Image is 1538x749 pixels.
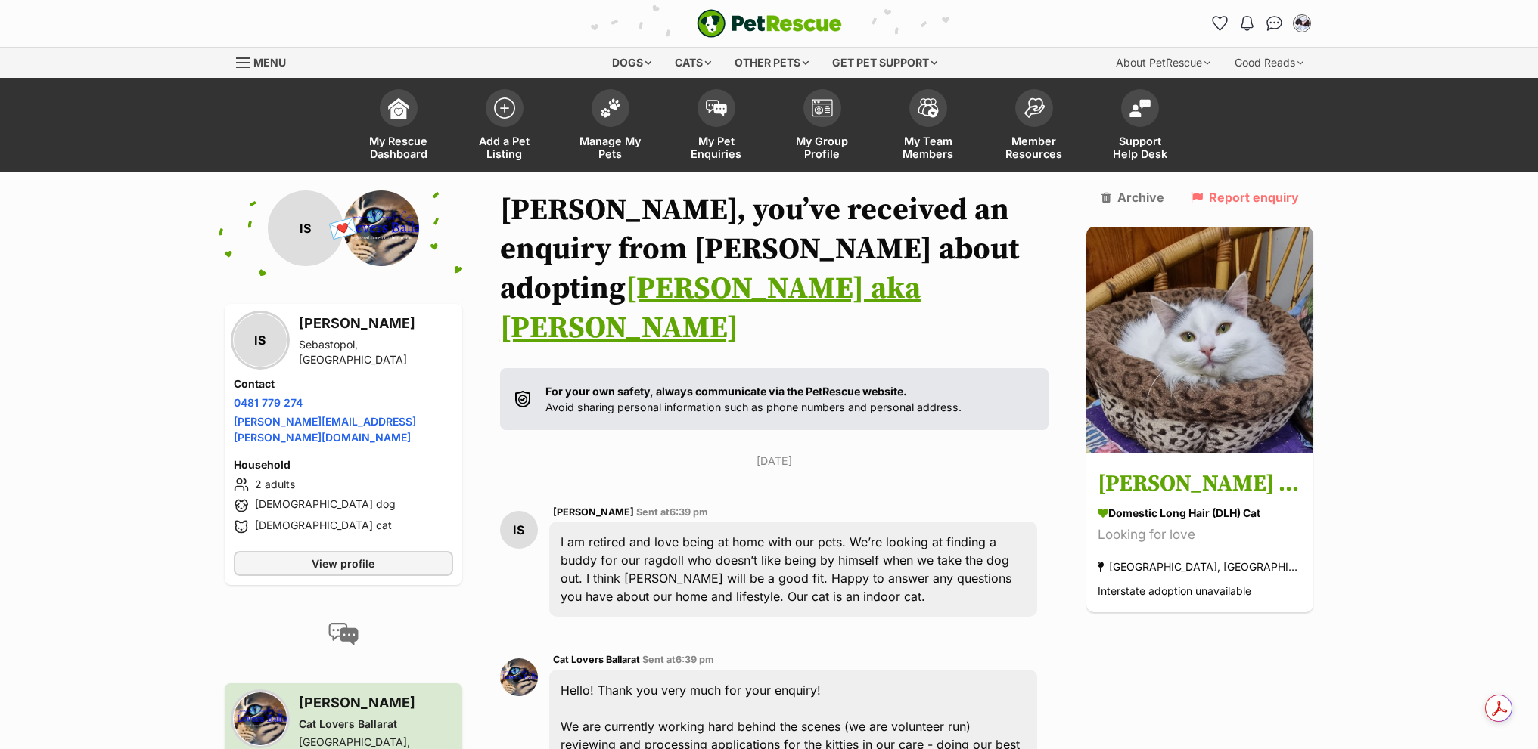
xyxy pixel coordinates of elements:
a: Report enquiry [1191,190,1299,204]
span: My Pet Enquiries [682,135,750,160]
span: 6:39 pm [676,654,714,665]
img: dashboard-icon-eb2f2d2d3e046f16d808141f083e7271f6b2e854fb5c12c21221c1fb7104beca.svg [388,97,409,119]
span: Cat Lovers Ballarat [553,654,640,665]
img: member-resources-icon-8e73f808a243e03378d46382f2149f9095a855e16c252ad45f914b54edf8863c.svg [1024,97,1045,118]
a: My Rescue Dashboard [346,82,452,172]
img: group-profile-icon-3fa3cf56718a62981997c0bc7e787c4b2cf8bcc04b72c1350f741eb67cf2f40e.svg [812,99,833,117]
h1: [PERSON_NAME], you’ve received an enquiry from [PERSON_NAME] about adopting [500,190,1049,348]
div: Good Reads [1224,48,1314,78]
div: Other pets [724,48,819,78]
a: My Pet Enquiries [663,82,769,172]
div: Get pet support [822,48,948,78]
img: team-members-icon-5396bd8760b3fe7c0b43da4ab00e1e3bb1a5d9ba89233759b79545d2d3fc5d0d.svg [918,98,939,118]
img: Cat Lovers Ballarat profile pic [234,692,287,745]
a: [PERSON_NAME][EMAIL_ADDRESS][PERSON_NAME][DOMAIN_NAME] [234,415,416,444]
img: catherine blew profile pic [1294,16,1310,31]
span: Menu [253,56,286,69]
img: add-pet-listing-icon-0afa8454b4691262ce3f59096e99ab1cd57d4a30225e0717b998d2c9b9846f56.svg [494,97,515,119]
img: Cat Lovers Ballarat profile pic [343,190,419,266]
a: My Team Members [875,82,981,172]
h4: Household [234,457,453,472]
img: logo-e224e6f780fb5917bec1dbf3a21bbac754714ae5b6737aabdf751b685950b380.svg [697,9,842,38]
span: My Group Profile [788,135,856,160]
div: Cats [664,48,722,78]
span: Sent at [642,654,714,665]
div: Sebastopol, [GEOGRAPHIC_DATA] [299,337,453,367]
span: Add a Pet Listing [471,135,539,160]
span: Support Help Desk [1106,135,1174,160]
strong: For your own safety, always communicate via the PetRescue website. [545,385,907,398]
li: [DEMOGRAPHIC_DATA] cat [234,518,453,536]
a: 0481 779 274 [234,396,303,409]
h3: [PERSON_NAME] [299,692,453,713]
div: About PetRescue [1105,48,1221,78]
span: Interstate adoption unavailable [1098,585,1251,598]
img: Jamilla aka Milla [1086,227,1313,453]
a: [PERSON_NAME] aka [PERSON_NAME] [500,270,921,347]
a: My Group Profile [769,82,875,172]
a: Manage My Pets [558,82,663,172]
a: Archive [1101,190,1164,204]
a: Conversations [1263,11,1287,36]
div: IS [268,190,343,266]
div: [GEOGRAPHIC_DATA], [GEOGRAPHIC_DATA] [1098,557,1302,577]
a: [PERSON_NAME] aka [PERSON_NAME] Domestic Long Hair (DLH) Cat Looking for love [GEOGRAPHIC_DATA], ... [1086,457,1313,613]
img: conversation-icon-4a6f8262b818ee0b60e3300018af0b2d0b884aa5de6e9bcb8d3d4eeb1a70a7c4.svg [328,623,359,645]
span: 6:39 pm [670,506,708,518]
span: 💌 [326,212,360,245]
img: Cat Lovers Ballarat profile pic [500,658,538,696]
span: My Rescue Dashboard [365,135,433,160]
p: [DATE] [500,453,1049,469]
div: Cat Lovers Ballarat [299,717,453,732]
div: I am retired and love being at home with our pets. We’re looking at finding a buddy for our ragdo... [549,522,1038,617]
a: Support Help Desk [1087,82,1193,172]
p: Avoid sharing personal information such as phone numbers and personal address. [545,383,962,416]
span: Sent at [636,506,708,518]
div: IS [234,314,287,367]
a: Add a Pet Listing [452,82,558,172]
div: Looking for love [1098,525,1302,546]
h3: [PERSON_NAME] [299,313,453,334]
img: chat-41dd97257d64d25036548639549fe6c8038ab92f7586957e7f3b1b290dea8141.svg [1266,16,1282,31]
img: manage-my-pets-icon-02211641906a0b7f246fdf0571729dbe1e7629f14944591b6c1af311fb30b64b.svg [600,98,621,118]
div: Dogs [601,48,662,78]
h3: [PERSON_NAME] aka [PERSON_NAME] [1098,468,1302,502]
span: View profile [312,556,374,571]
a: PetRescue [697,9,842,38]
span: My Team Members [894,135,962,160]
a: View profile [234,551,453,576]
img: help-desk-icon-fdf02630f3aa405de69fd3d07c3f3aa587a6932b1a1747fa1d2bba05be0121f9.svg [1129,99,1151,117]
ul: Account quick links [1208,11,1314,36]
button: My account [1290,11,1314,36]
div: IS [500,511,538,549]
img: notifications-46538b983faf8c2785f20acdc204bb7945ddae34d4c08c2a6579f10ce5e182be.svg [1241,16,1253,31]
li: [DEMOGRAPHIC_DATA] dog [234,497,453,515]
a: Favourites [1208,11,1232,36]
div: Domestic Long Hair (DLH) Cat [1098,506,1302,522]
h4: Contact [234,376,453,392]
img: pet-enquiries-icon-7e3ad2cf08bfb03b45e93fb7055b45f3efa6380592205ae92323e6603595dc1f.svg [706,100,727,116]
span: [PERSON_NAME] [553,506,634,518]
li: 2 adults [234,475,453,494]
a: Member Resources [981,82,1087,172]
button: Notifications [1235,11,1260,36]
a: Menu [236,48,297,75]
span: Manage My Pets [576,135,645,160]
span: Member Resources [1000,135,1068,160]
